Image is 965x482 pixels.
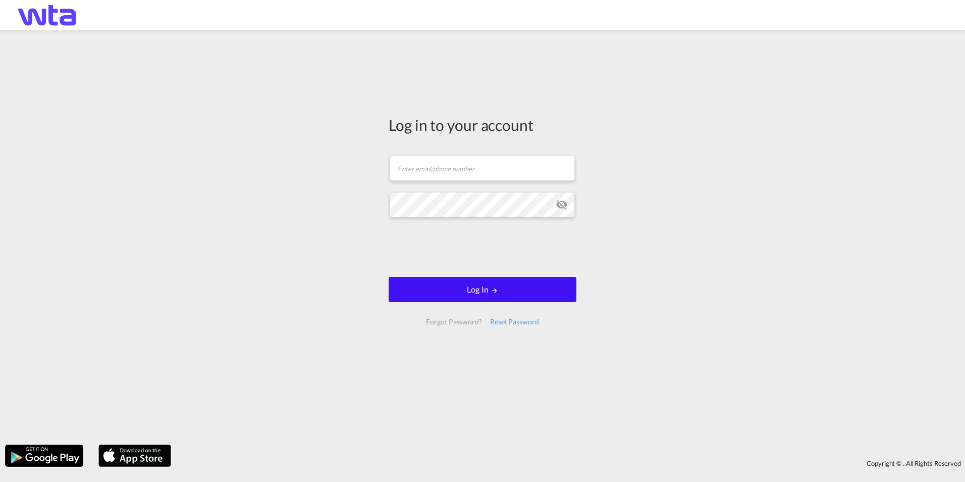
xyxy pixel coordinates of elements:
div: Copyright © . All Rights Reserved [176,455,965,472]
img: bf843820205c11f09835497521dffd49.png [15,4,83,27]
img: apple.png [97,444,172,468]
img: google.png [4,444,84,468]
div: Reset Password [486,313,543,331]
button: LOGIN [389,277,576,302]
div: Forgot Password? [422,313,486,331]
input: Enter email/phone number [390,156,575,181]
iframe: reCAPTCHA [406,227,559,267]
div: Log in to your account [389,114,576,135]
md-icon: icon-eye-off [556,199,568,211]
